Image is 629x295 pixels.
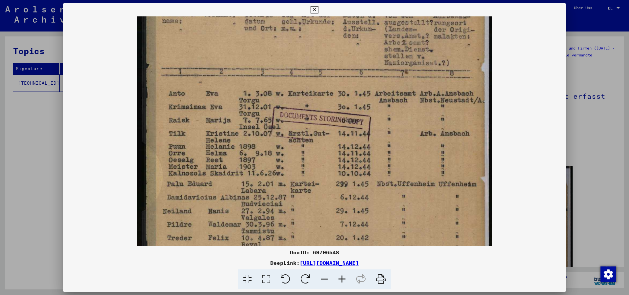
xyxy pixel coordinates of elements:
[63,248,566,256] div: DocID: 69796548
[63,259,566,267] div: DeepLink:
[600,266,616,282] img: Zustimmung ändern
[600,266,616,282] div: Zustimmung ändern
[300,260,359,266] a: [URL][DOMAIN_NAME]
